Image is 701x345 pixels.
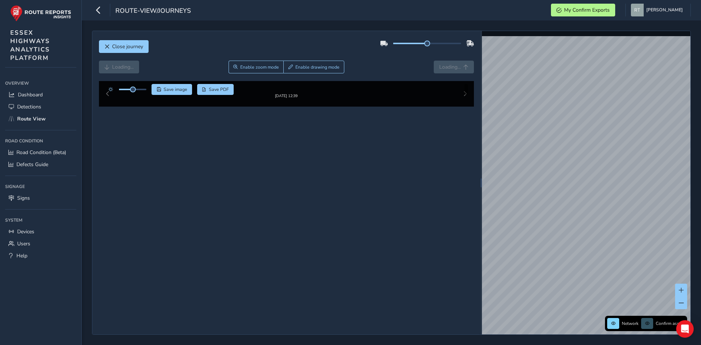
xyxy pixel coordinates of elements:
[5,101,76,113] a: Detections
[631,4,685,16] button: [PERSON_NAME]
[17,228,34,235] span: Devices
[631,4,644,16] img: diamond-layout
[622,321,639,326] span: Network
[5,226,76,238] a: Devices
[551,4,615,16] button: My Confirm Exports
[16,252,27,259] span: Help
[240,64,279,70] span: Enable zoom mode
[283,61,344,73] button: Draw
[275,93,298,99] div: [DATE] 12:39
[10,28,50,62] span: ESSEX HIGHWAYS ANALYTICS PLATFORM
[152,84,192,95] button: Save
[209,87,229,92] span: Save PDF
[5,135,76,146] div: Road Condition
[16,149,66,156] span: Road Condition (Beta)
[17,103,41,110] span: Detections
[5,158,76,170] a: Defects Guide
[646,4,683,16] span: [PERSON_NAME]
[5,89,76,101] a: Dashboard
[564,7,610,14] span: My Confirm Exports
[5,113,76,125] a: Route View
[17,115,46,122] span: Route View
[164,87,187,92] span: Save image
[99,40,149,53] button: Close journey
[5,238,76,250] a: Users
[18,91,43,98] span: Dashboard
[112,43,143,50] span: Close journey
[295,64,340,70] span: Enable drawing mode
[10,5,71,22] img: rr logo
[676,320,694,338] div: Open Intercom Messenger
[17,240,30,247] span: Users
[5,78,76,89] div: Overview
[16,161,48,168] span: Defects Guide
[229,61,284,73] button: Zoom
[17,195,30,202] span: Signs
[656,321,685,326] span: Confirm assets
[5,192,76,204] a: Signs
[5,146,76,158] a: Road Condition (Beta)
[5,250,76,262] a: Help
[115,6,191,16] span: route-view/journeys
[5,215,76,226] div: System
[197,84,234,95] button: PDF
[5,181,76,192] div: Signage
